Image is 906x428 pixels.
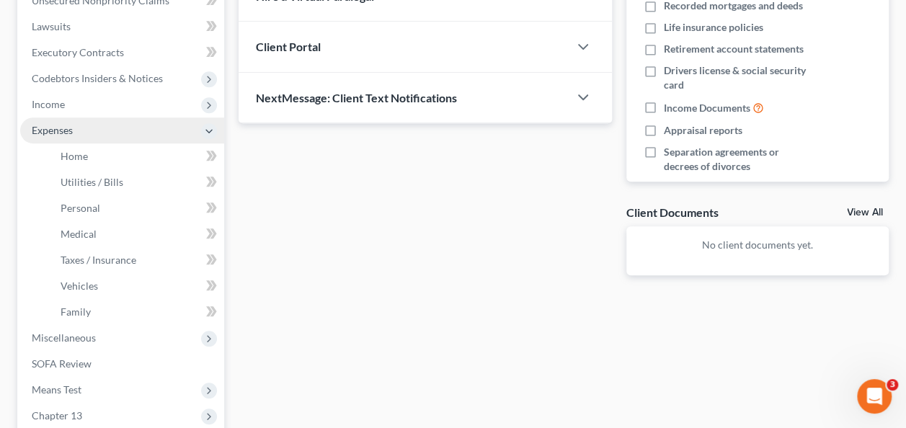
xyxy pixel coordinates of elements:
[887,379,898,391] span: 3
[49,273,224,299] a: Vehicles
[61,228,97,240] span: Medical
[61,254,136,266] span: Taxes / Insurance
[664,20,763,35] span: Life insurance policies
[20,40,224,66] a: Executory Contracts
[256,40,321,53] span: Client Portal
[664,145,811,174] span: Separation agreements or decrees of divorces
[20,351,224,377] a: SOFA Review
[61,150,88,162] span: Home
[49,195,224,221] a: Personal
[49,143,224,169] a: Home
[61,176,123,188] span: Utilities / Bills
[61,280,98,292] span: Vehicles
[857,379,892,414] iframe: Intercom live chat
[49,169,224,195] a: Utilities / Bills
[32,98,65,110] span: Income
[626,205,719,220] div: Client Documents
[664,123,742,138] span: Appraisal reports
[32,409,82,422] span: Chapter 13
[664,63,811,92] span: Drivers license & social security card
[32,124,73,136] span: Expenses
[32,357,92,370] span: SOFA Review
[32,331,96,344] span: Miscellaneous
[638,238,877,252] p: No client documents yet.
[32,383,81,396] span: Means Test
[847,208,883,218] a: View All
[49,221,224,247] a: Medical
[664,42,804,56] span: Retirement account statements
[32,72,163,84] span: Codebtors Insiders & Notices
[20,14,224,40] a: Lawsuits
[49,299,224,325] a: Family
[49,247,224,273] a: Taxes / Insurance
[664,101,750,115] span: Income Documents
[61,306,91,318] span: Family
[256,91,457,104] span: NextMessage: Client Text Notifications
[32,20,71,32] span: Lawsuits
[61,202,100,214] span: Personal
[32,46,124,58] span: Executory Contracts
